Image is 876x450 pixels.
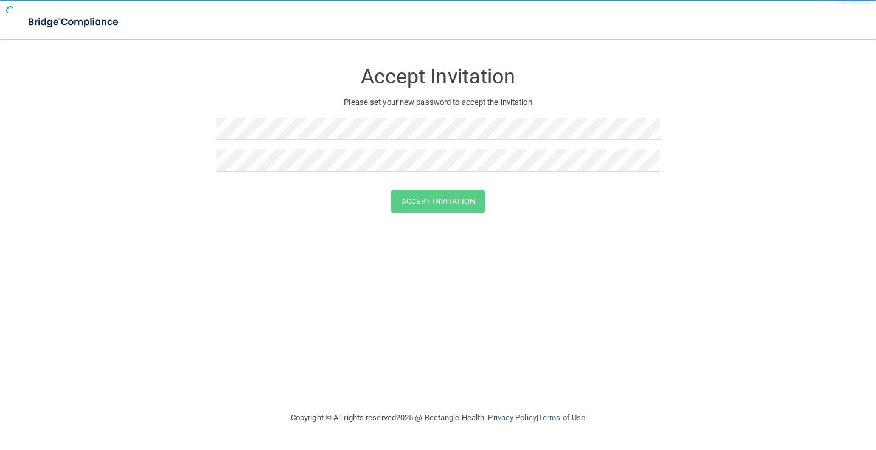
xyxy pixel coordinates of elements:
[538,413,585,422] a: Terms of Use
[216,398,660,437] div: Copyright © All rights reserved 2025 @ Rectangle Health | |
[225,95,651,110] p: Please set your new password to accept the invitation
[488,413,536,422] a: Privacy Policy
[216,65,660,88] h3: Accept Invitation
[391,190,485,213] button: Accept Invitation
[18,10,130,35] img: bridge_compliance_login_screen.278c3ca4.svg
